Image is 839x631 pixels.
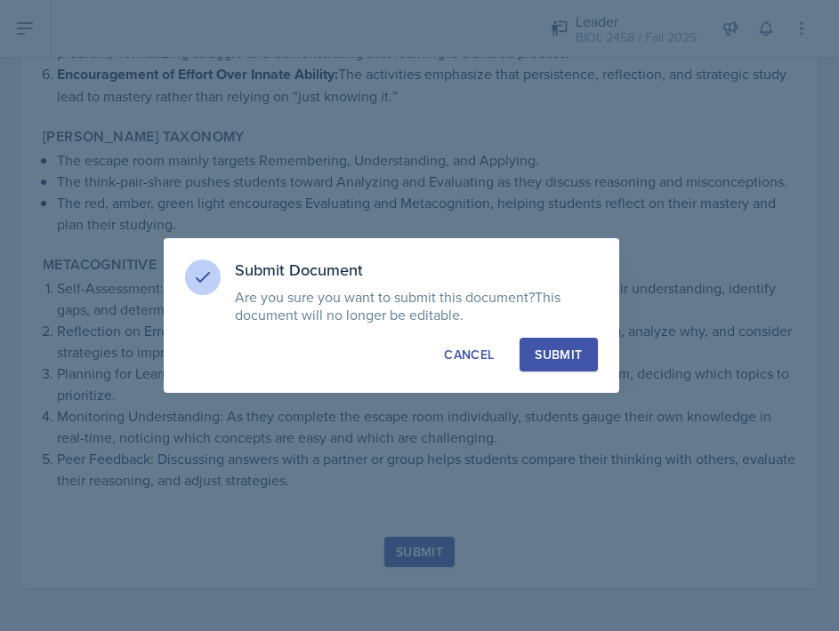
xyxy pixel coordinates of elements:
span: This document will no longer be editable. [235,287,561,324]
button: Submit [520,338,597,371]
div: Cancel [444,346,494,363]
h3: Submit Document [235,260,598,281]
p: Are you sure you want to submit this document? [235,288,598,323]
button: Cancel [429,338,509,371]
div: Submit [535,346,582,363]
